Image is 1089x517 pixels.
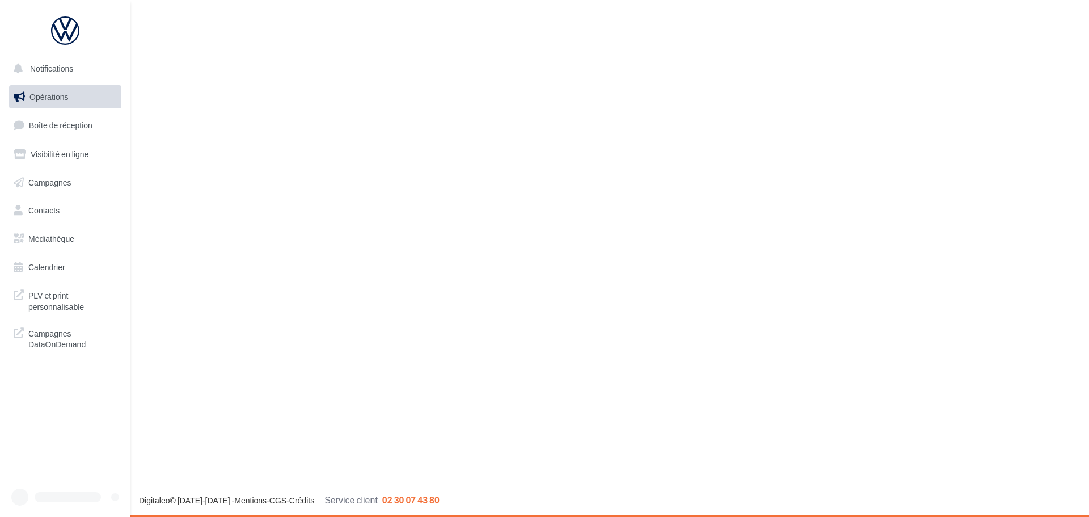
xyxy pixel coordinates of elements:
span: Boîte de réception [29,120,92,130]
span: Campagnes [28,177,71,187]
a: Opérations [7,85,124,109]
span: Contacts [28,205,60,215]
a: Calendrier [7,255,124,279]
span: 02 30 07 43 80 [382,494,440,505]
span: Notifications [30,64,73,73]
a: Campagnes DataOnDemand [7,321,124,355]
span: Service client [324,494,378,505]
span: Campagnes DataOnDemand [28,326,117,350]
a: CGS [269,495,286,505]
a: Visibilité en ligne [7,142,124,166]
button: Notifications [7,57,119,81]
a: Campagnes [7,171,124,195]
span: Opérations [29,92,68,102]
a: Digitaleo [139,495,170,505]
a: Crédits [289,495,314,505]
span: Calendrier [28,262,65,272]
a: Médiathèque [7,227,124,251]
span: PLV et print personnalisable [28,288,117,312]
a: Contacts [7,199,124,222]
a: Mentions [234,495,267,505]
span: Médiathèque [28,234,74,243]
span: © [DATE]-[DATE] - - - [139,495,440,505]
a: PLV et print personnalisable [7,283,124,317]
a: Boîte de réception [7,113,124,137]
span: Visibilité en ligne [31,149,88,159]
